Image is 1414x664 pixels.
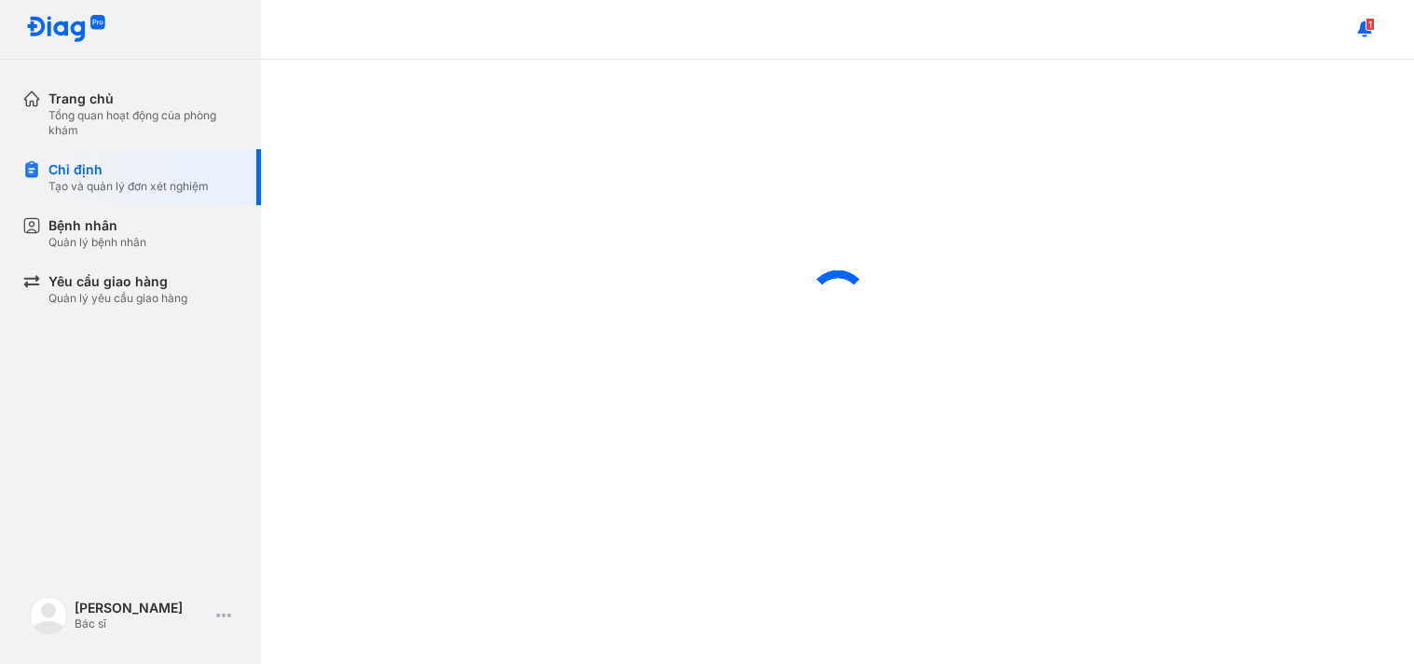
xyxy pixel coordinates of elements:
div: Bác sĩ [75,616,209,631]
div: Tạo và quản lý đơn xét nghiệm [48,179,209,194]
div: Quản lý yêu cầu giao hàng [48,291,187,306]
div: Tổng quan hoạt động của phòng khám [48,108,239,138]
div: Chỉ định [48,160,209,179]
img: logo [30,597,67,634]
img: logo [26,15,106,44]
div: Yêu cầu giao hàng [48,272,187,291]
div: Bệnh nhân [48,216,146,235]
div: [PERSON_NAME] [75,600,209,616]
div: Trang chủ [48,90,239,108]
div: Quản lý bệnh nhân [48,235,146,250]
span: 1 [1366,18,1375,31]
